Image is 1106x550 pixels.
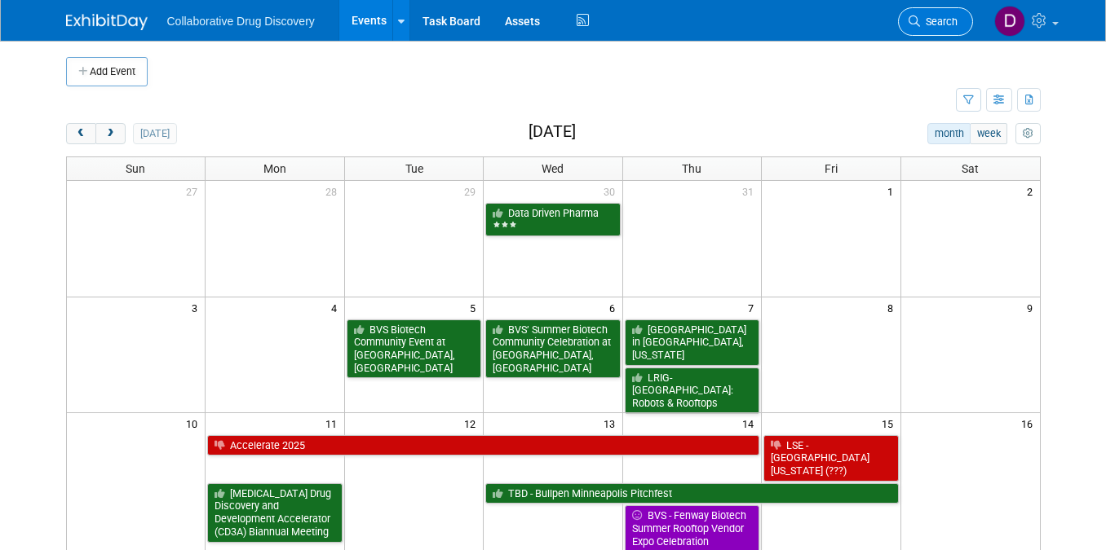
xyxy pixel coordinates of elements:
[184,413,205,433] span: 10
[602,181,622,201] span: 30
[133,123,176,144] button: [DATE]
[485,319,620,379] a: BVS’ Summer Biotech Community Celebration at [GEOGRAPHIC_DATA], [GEOGRAPHIC_DATA]
[66,14,148,30] img: ExhibitDay
[746,297,761,318] span: 7
[190,297,205,318] span: 3
[898,7,973,36] a: Search
[763,435,898,482] a: LSE - [GEOGRAPHIC_DATA][US_STATE] (???)
[1020,413,1040,433] span: 16
[485,203,620,236] a: Data Driven Pharma
[886,297,900,318] span: 8
[886,181,900,201] span: 1
[825,162,838,175] span: Fri
[324,181,344,201] span: 28
[184,181,205,201] span: 27
[529,123,576,141] h2: [DATE]
[330,297,344,318] span: 4
[927,123,971,144] button: month
[741,181,761,201] span: 31
[602,413,622,433] span: 13
[485,483,898,504] a: TBD - Bullpen Minneapolis Pitchfest
[66,57,148,86] button: Add Event
[1015,123,1040,144] button: myCustomButton
[347,319,481,379] a: BVS Biotech Community Event at [GEOGRAPHIC_DATA], [GEOGRAPHIC_DATA]
[880,413,900,433] span: 15
[625,319,759,366] a: [GEOGRAPHIC_DATA] in [GEOGRAPHIC_DATA], [US_STATE]
[324,413,344,433] span: 11
[462,181,483,201] span: 29
[920,15,958,28] span: Search
[1025,297,1040,318] span: 9
[263,162,286,175] span: Mon
[66,123,96,144] button: prev
[625,367,759,414] a: LRIG-[GEOGRAPHIC_DATA]: Robots & Rooftops
[962,162,979,175] span: Sat
[1025,181,1040,201] span: 2
[167,15,315,28] span: Collaborative Drug Discovery
[207,483,342,543] a: [MEDICAL_DATA] Drug Discovery and Development Accelerator (CD3A) Biannual Meeting
[468,297,483,318] span: 5
[207,435,759,456] a: Accelerate 2025
[95,123,126,144] button: next
[994,6,1025,37] img: Daniel Castro
[542,162,564,175] span: Wed
[682,162,701,175] span: Thu
[741,413,761,433] span: 14
[970,123,1007,144] button: week
[405,162,423,175] span: Tue
[462,413,483,433] span: 12
[126,162,145,175] span: Sun
[1023,129,1033,139] i: Personalize Calendar
[608,297,622,318] span: 6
